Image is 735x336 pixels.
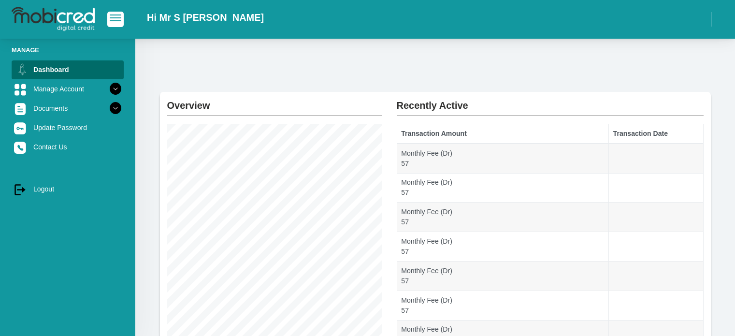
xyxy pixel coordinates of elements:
[397,144,608,173] td: Monthly Fee (Dr) 57
[167,92,382,111] h2: Overview
[397,203,608,232] td: Monthly Fee (Dr) 57
[12,80,124,98] a: Manage Account
[397,124,608,144] th: Transaction Amount
[397,92,704,111] h2: Recently Active
[12,7,95,31] img: logo-mobicred.svg
[12,138,124,156] a: Contact Us
[12,60,124,79] a: Dashboard
[397,261,608,291] td: Monthly Fee (Dr) 57
[397,173,608,203] td: Monthly Fee (Dr) 57
[608,124,703,144] th: Transaction Date
[12,45,124,55] li: Manage
[12,118,124,137] a: Update Password
[147,12,264,23] h2: Hi Mr S [PERSON_NAME]
[397,232,608,262] td: Monthly Fee (Dr) 57
[12,180,124,198] a: Logout
[12,99,124,117] a: Documents
[397,291,608,320] td: Monthly Fee (Dr) 57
